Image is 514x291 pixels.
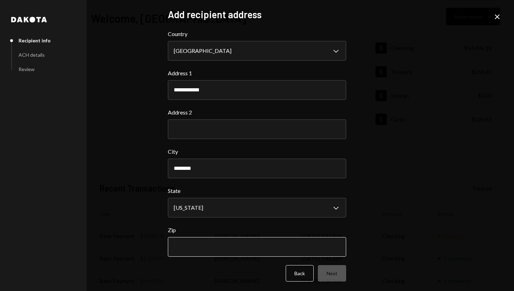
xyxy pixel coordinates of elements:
[168,41,346,61] button: Country
[168,147,346,156] label: City
[168,30,346,38] label: Country
[168,198,346,217] button: State
[286,265,314,282] button: Back
[19,37,51,43] div: Recipient info
[168,226,346,234] label: Zip
[168,8,346,21] h2: Add recipient address
[168,108,346,117] label: Address 2
[19,66,35,72] div: Review
[168,187,346,195] label: State
[19,52,45,58] div: ACH details
[168,69,346,77] label: Address 1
